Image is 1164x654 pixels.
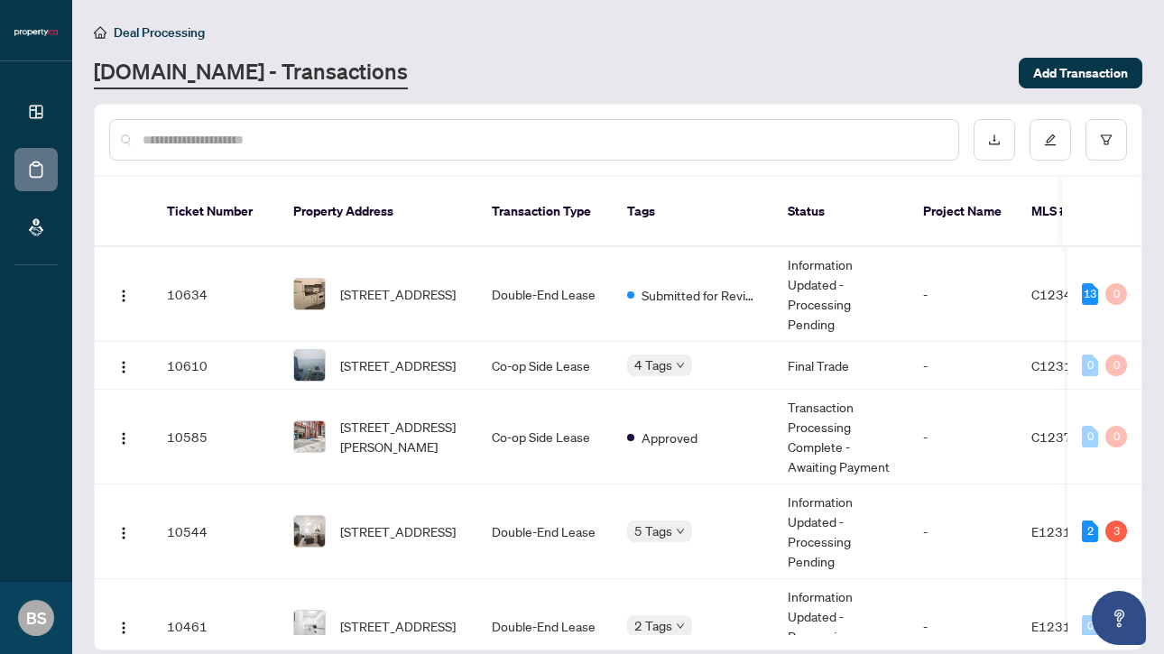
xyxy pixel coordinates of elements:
[642,285,759,305] span: Submitted for Review
[634,355,672,375] span: 4 Tags
[634,615,672,636] span: 2 Tags
[152,390,279,484] td: 10585
[294,279,325,309] img: thumbnail-img
[1082,615,1098,637] div: 0
[974,119,1015,161] button: download
[1031,523,1104,539] span: E12317362
[116,621,131,635] img: Logo
[1031,357,1104,373] span: C12316558
[634,520,672,541] span: 5 Tags
[294,350,325,381] img: thumbnail-img
[152,247,279,342] td: 10634
[340,355,456,375] span: [STREET_ADDRESS]
[909,247,1017,342] td: -
[773,390,909,484] td: Transaction Processing Complete - Awaiting Payment
[909,390,1017,484] td: -
[279,177,477,247] th: Property Address
[1105,355,1127,376] div: 0
[116,431,131,446] img: Logo
[340,616,456,636] span: [STREET_ADDRESS]
[477,484,613,579] td: Double-End Lease
[909,342,1017,390] td: -
[642,428,697,447] span: Approved
[1044,134,1057,146] span: edit
[1031,286,1104,302] span: C12347618
[909,177,1017,247] th: Project Name
[294,611,325,641] img: thumbnail-img
[152,484,279,579] td: 10544
[152,177,279,247] th: Ticket Number
[294,421,325,452] img: thumbnail-img
[773,342,909,390] td: Final Trade
[1105,426,1127,447] div: 0
[613,177,773,247] th: Tags
[676,527,685,536] span: down
[1105,520,1127,542] div: 3
[477,390,613,484] td: Co-op Side Lease
[294,516,325,547] img: thumbnail-img
[116,289,131,303] img: Logo
[1082,520,1098,542] div: 2
[773,177,909,247] th: Status
[109,422,138,451] button: Logo
[477,342,613,390] td: Co-op Side Lease
[477,177,613,247] th: Transaction Type
[152,342,279,390] td: 10610
[477,247,613,342] td: Double-End Lease
[988,134,1001,146] span: download
[1082,426,1098,447] div: 0
[1031,618,1104,634] span: E12317359
[773,247,909,342] td: Information Updated - Processing Pending
[1100,134,1113,146] span: filter
[94,26,106,39] span: home
[116,526,131,540] img: Logo
[94,57,408,89] a: [DOMAIN_NAME] - Transactions
[1030,119,1071,161] button: edit
[1082,355,1098,376] div: 0
[109,517,138,546] button: Logo
[109,351,138,380] button: Logo
[676,361,685,370] span: down
[1033,59,1128,88] span: Add Transaction
[340,521,456,541] span: [STREET_ADDRESS]
[1017,177,1125,247] th: MLS #
[114,24,205,41] span: Deal Processing
[116,360,131,374] img: Logo
[1019,58,1142,88] button: Add Transaction
[109,612,138,640] button: Logo
[773,484,909,579] td: Information Updated - Processing Pending
[1105,283,1127,305] div: 0
[1031,428,1104,445] span: C12378807
[676,622,685,631] span: down
[14,27,58,38] img: logo
[1085,119,1127,161] button: filter
[340,284,456,304] span: [STREET_ADDRESS]
[909,484,1017,579] td: -
[26,605,47,631] span: BS
[1092,591,1146,645] button: Open asap
[1082,283,1098,305] div: 13
[109,280,138,309] button: Logo
[340,417,463,456] span: [STREET_ADDRESS][PERSON_NAME]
